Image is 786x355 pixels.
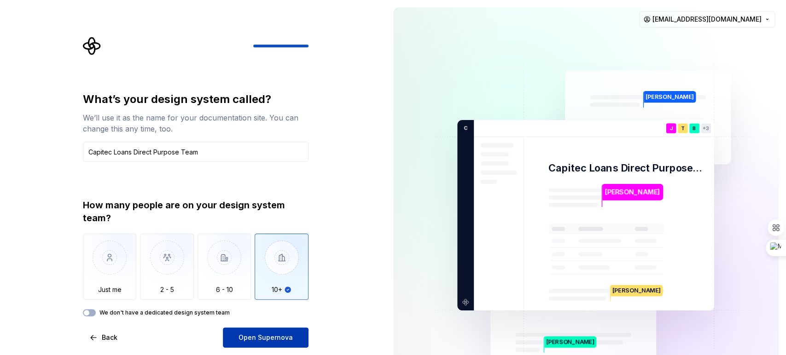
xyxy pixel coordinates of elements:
[670,126,673,131] p: J
[102,333,117,342] span: Back
[652,15,762,24] span: [EMAIL_ADDRESS][DOMAIN_NAME]
[223,327,309,348] button: Open Supernova
[639,11,775,28] button: [EMAIL_ADDRESS][DOMAIN_NAME]
[83,92,309,107] div: What’s your design system called?
[83,112,309,134] div: We’ll use it as the name for your documentation site. You can change this any time, too.
[99,309,230,316] label: We don't have a dedicated design system team
[83,327,125,348] button: Back
[460,124,467,132] p: C
[701,123,711,133] div: +3
[689,123,699,133] div: B
[548,161,703,175] p: Capitec Loans Direct Purpose Team
[605,187,660,197] p: [PERSON_NAME]
[678,123,688,133] div: T
[83,199,309,224] div: How many people are on your design system team?
[611,285,663,296] p: [PERSON_NAME]
[83,37,101,55] svg: Supernova Logo
[239,333,293,342] span: Open Supernova
[83,142,309,162] input: Design system name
